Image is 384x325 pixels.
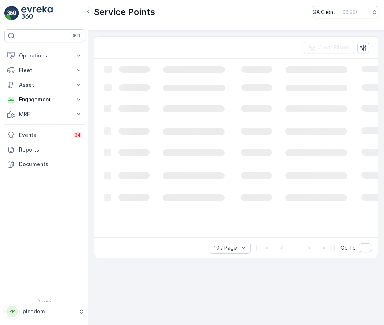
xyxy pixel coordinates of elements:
p: ( +03:00 ) [338,9,357,15]
button: MRF [4,107,85,122]
img: logo [4,6,19,20]
span: v 1.52.3 [4,298,85,302]
p: Reports [19,146,82,153]
a: Documents [4,157,85,172]
p: QA Client [312,8,335,16]
p: Documents [19,161,82,168]
p: Fleet [19,67,71,74]
p: Events [19,131,69,139]
p: 34 [75,132,81,138]
p: Service Points [94,6,155,18]
p: Operations [19,52,71,59]
p: Clear Filters [318,44,350,51]
p: MRF [19,111,71,118]
button: Asset [4,78,85,92]
p: ⌘B [73,33,80,39]
a: Events34 [4,128,85,142]
a: Reports [4,142,85,157]
p: pingdom [23,308,75,315]
button: QA Client(+03:00) [312,6,378,18]
button: Engagement [4,92,85,107]
button: Clear Filters [304,42,354,53]
div: PP [6,306,18,317]
img: logo_light-DOdMpM7g.png [21,6,53,20]
button: Fleet [4,63,85,78]
button: Operations [4,48,85,63]
p: Asset [19,81,71,89]
p: Engagement [19,96,71,103]
span: Go To [340,244,356,251]
button: PPpingdom [4,304,85,319]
